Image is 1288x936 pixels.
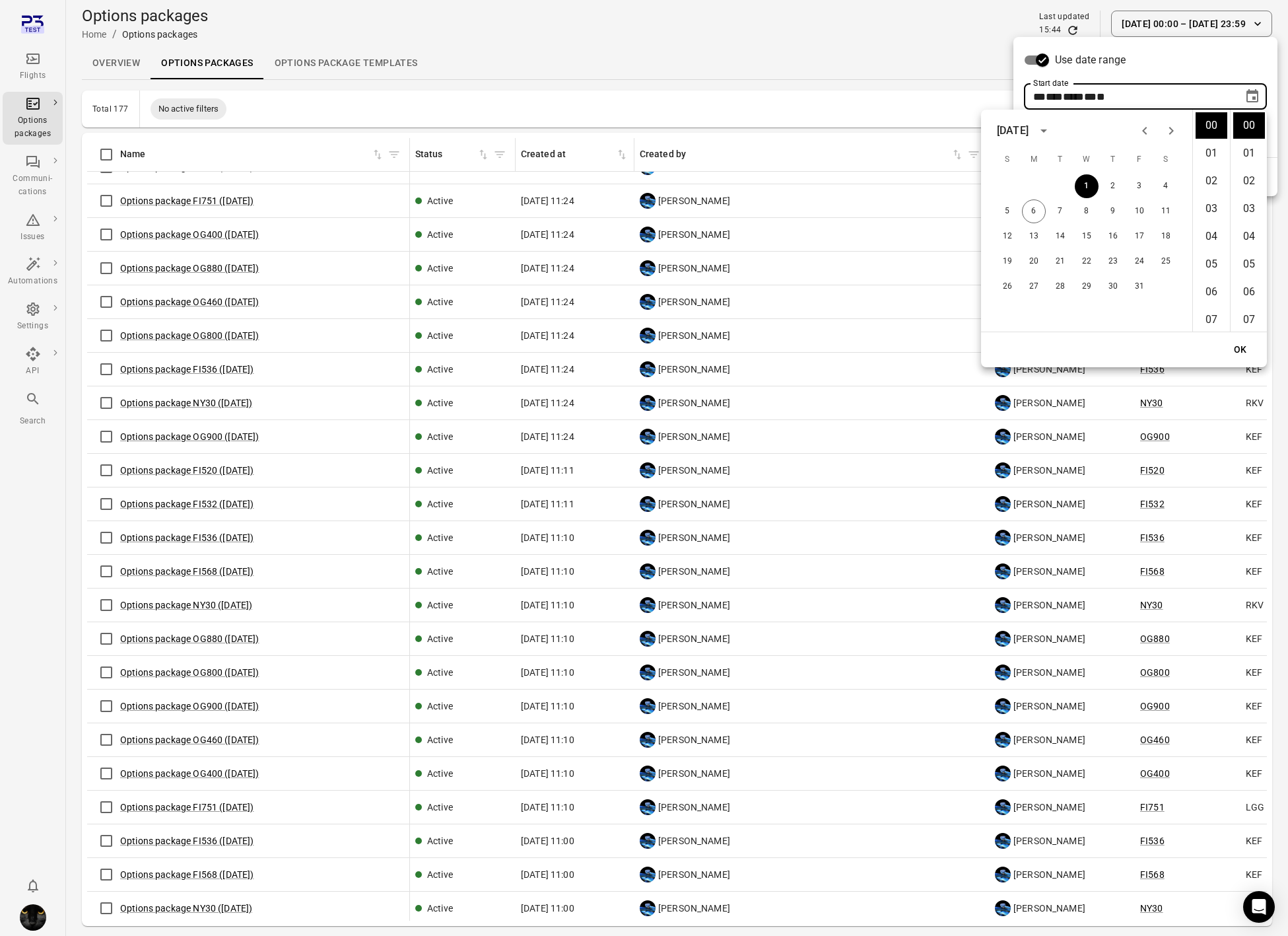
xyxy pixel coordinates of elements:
button: 7 [1048,199,1072,223]
span: Hours [1084,92,1097,102]
button: 2 [1101,174,1125,198]
button: 21 [1048,250,1072,273]
button: 20 [1022,250,1046,273]
li: 6 hours [1196,279,1227,305]
button: 26 [996,275,1019,299]
button: 18 [1154,225,1178,248]
button: 3 [1128,174,1151,198]
button: 19 [996,250,1019,273]
li: 7 hours [1196,306,1227,333]
button: 6 [1022,199,1046,223]
button: 11 [1154,199,1178,223]
button: 12 [996,225,1019,248]
span: Month [1046,92,1063,102]
button: Previous month [1132,118,1158,144]
li: 0 minutes [1233,112,1265,139]
li: 3 minutes [1233,196,1265,222]
li: 4 hours [1196,223,1227,250]
span: Saturday [1154,147,1178,173]
li: 1 hours [1196,140,1227,166]
li: 4 minutes [1233,223,1265,250]
button: 17 [1128,225,1151,248]
button: 27 [1022,275,1046,299]
span: Friday [1128,147,1151,173]
button: 13 [1022,225,1046,248]
button: 10 [1128,199,1151,223]
button: Next month [1158,118,1184,144]
button: 1 [1075,174,1099,198]
div: Open Intercom Messenger [1243,891,1275,923]
ul: Select minutes [1230,110,1267,332]
button: 29 [1075,275,1099,299]
li: 0 hours [1196,112,1227,139]
li: 7 minutes [1233,306,1265,333]
button: OK [1219,338,1262,362]
span: Thursday [1101,147,1125,173]
button: 15 [1075,225,1099,248]
span: Sunday [996,147,1019,173]
button: 25 [1154,250,1178,273]
button: 9 [1101,199,1125,223]
label: Start date [1033,77,1068,89]
li: 2 minutes [1233,168,1265,194]
button: 16 [1101,225,1125,248]
li: 2 hours [1196,168,1227,194]
button: 14 [1048,225,1072,248]
span: Minutes [1097,92,1105,102]
button: calendar view is open, switch to year view [1033,120,1055,142]
li: 5 minutes [1233,251,1265,277]
span: Tuesday [1048,147,1072,173]
ul: Select hours [1193,110,1230,332]
button: 22 [1075,250,1099,273]
li: 5 hours [1196,251,1227,277]
button: 30 [1101,275,1125,299]
button: Choose date, selected date is Oct 1, 2025 [1239,83,1266,110]
button: 8 [1075,199,1099,223]
span: Use date range [1055,52,1126,68]
li: 3 hours [1196,196,1227,222]
button: 24 [1128,250,1151,273]
button: 4 [1154,174,1178,198]
span: Year [1063,92,1084,102]
button: 23 [1101,250,1125,273]
button: 5 [996,199,1019,223]
li: 1 minutes [1233,140,1265,166]
button: 28 [1048,275,1072,299]
button: 31 [1128,275,1151,299]
div: [DATE] [997,123,1029,139]
span: Wednesday [1075,147,1099,173]
span: Day [1033,92,1046,102]
li: 6 minutes [1233,279,1265,305]
span: Monday [1022,147,1046,173]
